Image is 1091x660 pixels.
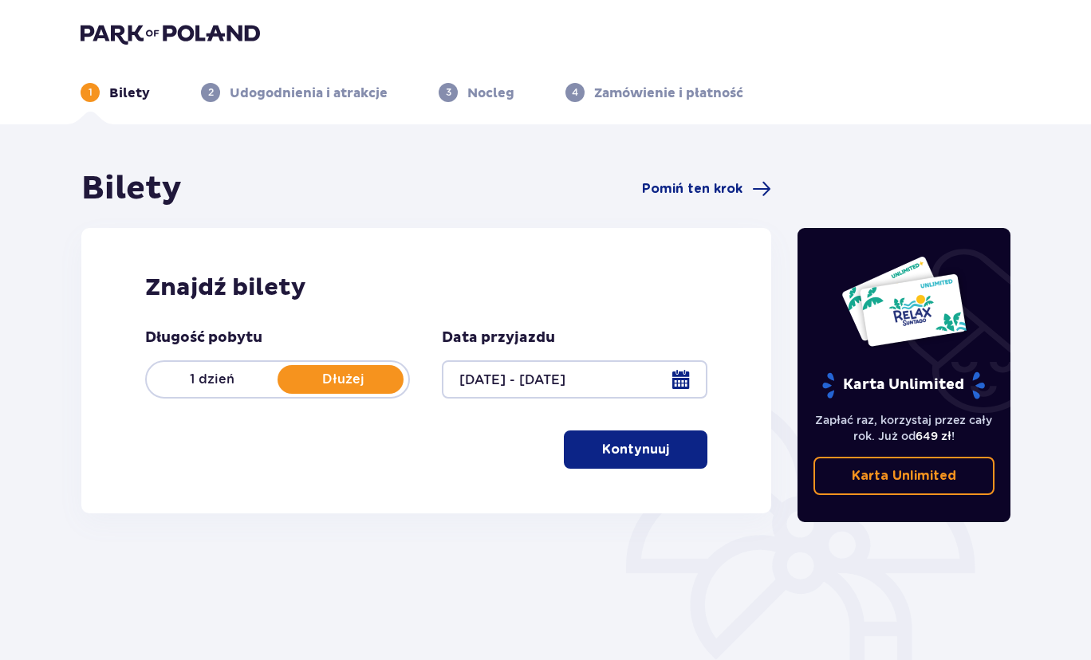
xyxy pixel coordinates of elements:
p: 1 dzień [147,371,278,388]
p: Karta Unlimited [821,371,987,399]
p: Dłużej [278,371,408,388]
p: 1 [89,85,93,100]
h2: Znajdź bilety [145,273,707,303]
p: Nocleg [467,84,514,102]
span: 649 zł [916,430,951,442]
h1: Bilety [81,169,182,209]
p: Zamówienie i płatność [594,84,743,102]
button: Kontynuuj [564,430,707,469]
img: Park of Poland logo [81,22,260,45]
p: Bilety [109,84,150,102]
p: Udogodnienia i atrakcje [230,84,388,102]
span: Pomiń ten krok [642,180,742,198]
p: 2 [208,85,214,100]
p: Data przyjazdu [442,328,555,348]
a: Karta Unlimited [813,457,995,495]
p: 3 [446,85,451,100]
p: Kontynuuj [602,441,669,458]
p: Zapłać raz, korzystaj przez cały rok. Już od ! [813,412,995,444]
p: Długość pobytu [145,328,262,348]
p: 4 [572,85,578,100]
a: Pomiń ten krok [642,179,771,198]
p: Karta Unlimited [852,467,956,485]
